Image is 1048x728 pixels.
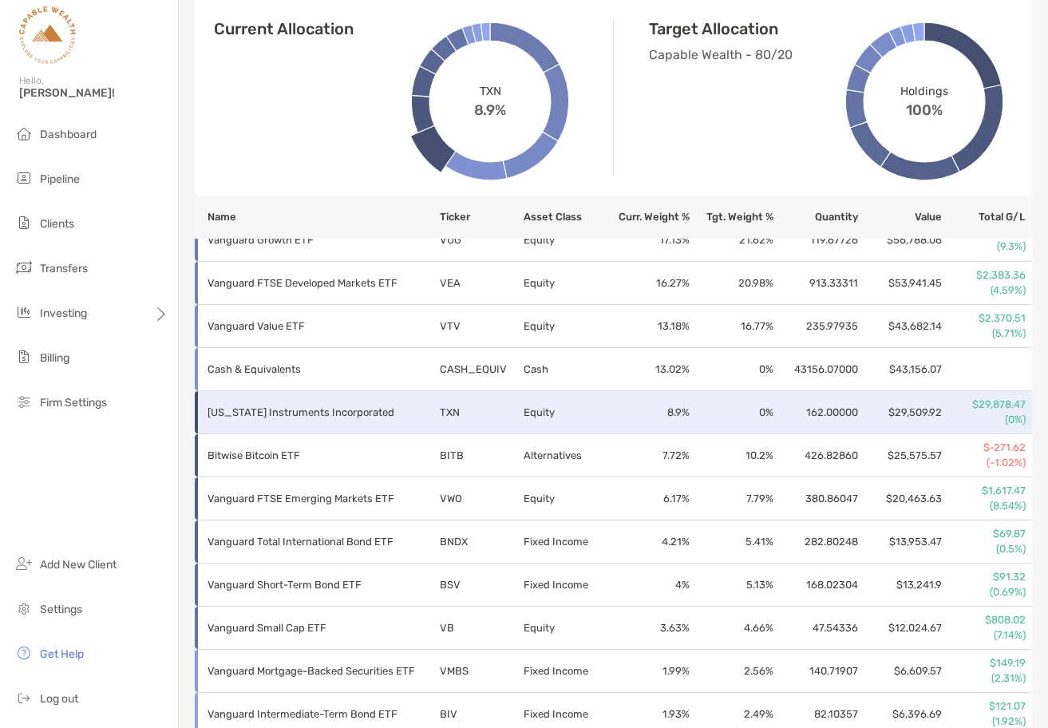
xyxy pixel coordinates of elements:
[208,575,431,595] p: Vanguard Short-Term Bond ETF
[607,434,690,477] td: 7.72 %
[943,542,1026,556] p: (0.5%)
[208,489,431,508] p: Vanguard FTSE Emerging Markets ETF
[774,219,858,262] td: 119.67726
[208,273,431,293] p: Vanguard FTSE Developed Markets ETF
[943,268,1026,283] p: $2,383.36
[859,348,943,391] td: $43,156.07
[439,564,523,607] td: BSV
[439,348,523,391] td: CASH_EQUIV
[943,326,1026,341] p: (5.71%)
[690,305,774,348] td: 16.77 %
[40,128,97,141] span: Dashboard
[14,643,34,663] img: get-help icon
[859,520,943,564] td: $13,953.47
[943,196,1032,239] th: Total G/L
[690,434,774,477] td: 10.2 %
[523,196,607,239] th: Asset Class
[859,650,943,693] td: $6,609.57
[40,217,74,231] span: Clients
[523,564,607,607] td: Fixed Income
[943,527,1026,541] p: $69.87
[649,19,896,38] h4: Target Allocation
[943,585,1026,599] p: (0.69%)
[943,398,1026,412] p: $29,878.47
[943,456,1026,470] p: (-1.02%)
[14,688,34,707] img: logout icon
[208,230,431,250] p: Vanguard Growth ETF
[859,262,943,305] td: $53,941.45
[774,650,858,693] td: 140.71907
[40,396,107,409] span: Firm Settings
[14,347,34,366] img: billing icon
[690,650,774,693] td: 2.56 %
[690,520,774,564] td: 5.41 %
[690,219,774,262] td: 21.62 %
[607,305,690,348] td: 13.18 %
[690,607,774,650] td: 4.66 %
[859,196,943,239] th: Value
[523,477,607,520] td: Equity
[774,607,858,650] td: 47.54336
[439,650,523,693] td: VMBS
[40,172,80,186] span: Pipeline
[523,262,607,305] td: Equity
[40,647,84,661] span: Get Help
[523,520,607,564] td: Fixed Income
[859,607,943,650] td: $12,024.67
[943,499,1026,513] p: (8.54%)
[479,84,500,97] span: TXN
[523,650,607,693] td: Fixed Income
[906,98,943,119] span: 100%
[14,213,34,232] img: clients icon
[439,262,523,305] td: VEA
[943,613,1026,627] p: $808.02
[40,692,78,706] span: Log out
[774,196,858,239] th: Quantity
[690,391,774,434] td: 0 %
[208,704,431,724] p: Vanguard Intermediate-Term Bond ETF
[14,168,34,188] img: pipeline icon
[690,477,774,520] td: 7.79 %
[14,599,34,618] img: settings icon
[607,196,690,239] th: Curr. Weight %
[208,661,431,681] p: Vanguard Mortgage-Backed Securities ETF
[859,477,943,520] td: $20,463.63
[607,520,690,564] td: 4.21 %
[607,391,690,434] td: 8.9 %
[607,650,690,693] td: 1.99 %
[208,402,431,422] p: Texas Instruments Incorporated
[607,477,690,520] td: 6.17 %
[859,391,943,434] td: $29,509.92
[774,305,858,348] td: 235.97935
[943,656,1026,671] p: $149.19
[523,607,607,650] td: Equity
[774,348,858,391] td: 43156.07000
[19,6,76,64] img: Zoe Logo
[214,19,354,38] h4: Current Allocation
[208,532,431,552] p: Vanguard Total International Bond ETF
[439,607,523,650] td: VB
[690,196,774,239] th: Tgt. Weight %
[523,391,607,434] td: Equity
[523,348,607,391] td: Cash
[649,45,896,65] p: Capable Wealth - 80/20
[943,283,1026,298] p: (4.59%)
[439,477,523,520] td: VWO
[208,618,431,638] p: Vanguard Small Cap ETF
[943,699,1026,714] p: $121.07
[943,441,1026,455] p: $-271.62
[208,316,431,336] p: Vanguard Value ETF
[943,311,1026,326] p: $2,370.51
[607,219,690,262] td: 17.13 %
[439,391,523,434] td: TXN
[40,351,69,365] span: Billing
[607,564,690,607] td: 4 %
[439,434,523,477] td: BITB
[40,262,88,275] span: Transfers
[40,558,117,572] span: Add New Client
[774,564,858,607] td: 168.02304
[859,564,943,607] td: $13,241.9
[523,434,607,477] td: Alternatives
[14,392,34,411] img: firm-settings icon
[774,434,858,477] td: 426.82860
